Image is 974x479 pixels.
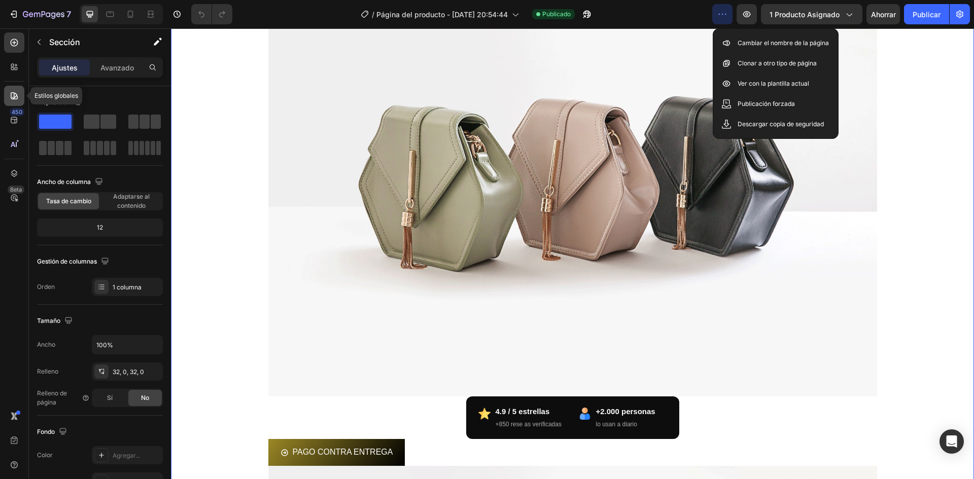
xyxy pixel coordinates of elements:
font: Beta [10,186,22,193]
iframe: Área de diseño [171,28,974,479]
font: Ajustes [52,63,78,72]
font: Clonar a otro tipo de página [738,59,817,67]
font: Ancho [37,341,55,348]
font: Tasa de cambio [46,197,91,205]
font: Gestión de columnas [37,257,97,265]
font: Sí [107,394,113,401]
font: Adaptarse al contenido [113,193,150,209]
button: 1 producto asignado [761,4,862,24]
font: Publicado [542,10,571,18]
button: Ahorrar [866,4,900,24]
font: Ancho de columna [37,178,91,186]
font: 1 producto asignado [770,10,840,19]
input: Auto [92,336,162,354]
font: Color [37,451,53,459]
font: Relleno [37,367,58,375]
font: Disposición [37,98,70,106]
img: Estrella [307,379,320,391]
font: Página del producto - [DATE] 20:54:44 [376,10,508,19]
font: Agregar... [113,452,140,459]
font: / [372,10,374,19]
font: No [141,394,149,401]
font: 12 [97,224,103,231]
font: Fondo [37,428,55,435]
font: Cambiar el nombre de la página [738,39,829,47]
font: 450 [12,108,22,116]
font: Ahorrar [871,10,896,19]
font: Publicar [913,10,941,19]
font: Descargar copia de seguridad [738,120,824,128]
font: Publicación forzada [738,100,795,107]
small: lo usan a diario [425,392,466,399]
font: 1 columna [113,283,142,291]
font: 7 [66,9,71,19]
font: Avanzado [100,63,134,72]
button: 7 [4,4,76,24]
font: Relleno de página [37,389,67,406]
small: +850 rese as verificadas [325,392,391,399]
font: Sección [49,37,80,47]
div: Abrir Intercom Messenger [940,429,964,454]
strong: +2.000 personas [425,379,484,387]
div: Deshacer/Rehacer [191,4,232,24]
font: Ver con la plantilla actual [738,80,809,87]
button: <p>PAGO CONTRA ENTREGA</p> [97,411,234,437]
img: Usuarios [408,379,420,391]
strong: 4.9 / 5 estrellas [325,379,379,387]
font: Tamaño [37,317,60,324]
button: Publicar [904,4,949,24]
font: Orden [37,283,55,290]
p: PAGO CONTRA ENTREGA [122,417,222,431]
font: 32, 0, 32, 0 [113,368,144,376]
p: Sección [49,36,132,48]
